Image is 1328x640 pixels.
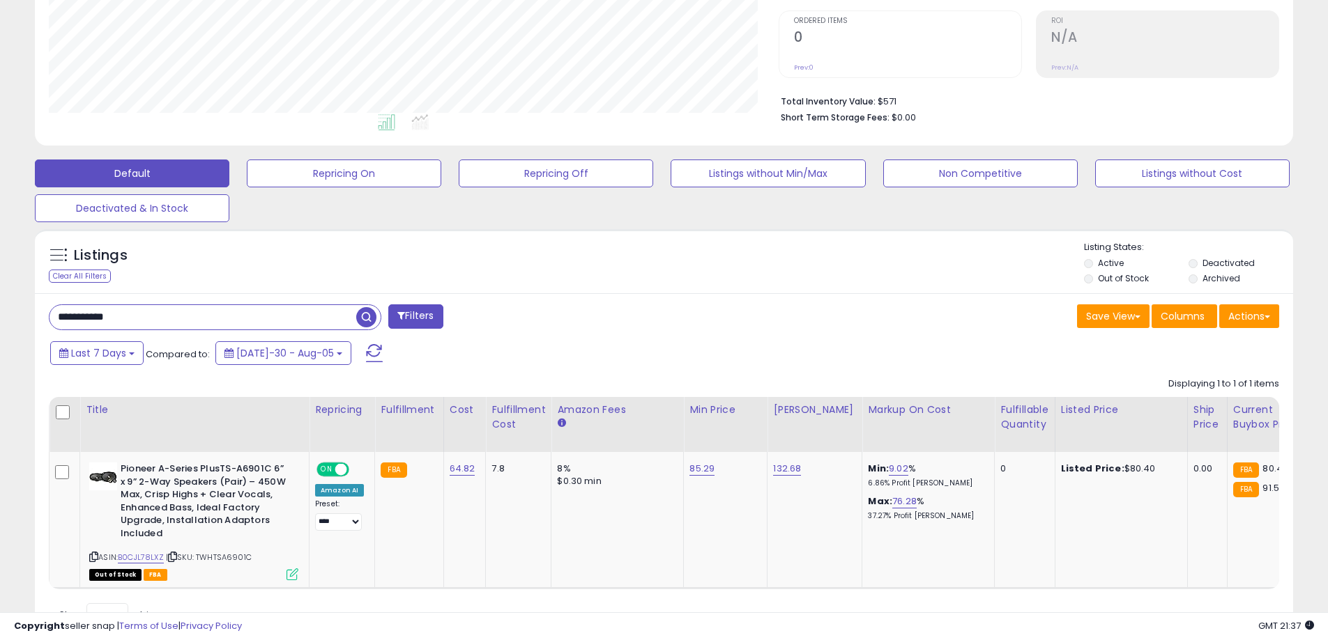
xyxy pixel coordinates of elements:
img: 31l4Cmlur2L._SL40_.jpg [89,462,117,490]
div: Amazon AI [315,484,364,497]
div: Amazon Fees [557,403,678,417]
button: Filters [388,304,443,329]
div: Min Price [689,403,761,417]
div: 0 [1000,462,1044,475]
div: Repricing [315,403,369,417]
span: [DATE]-30 - Aug-05 [236,346,334,360]
button: [DATE]-30 - Aug-05 [215,341,351,365]
small: FBA [1233,482,1259,497]
span: ROI [1051,17,1279,25]
span: Ordered Items [794,17,1021,25]
div: Displaying 1 to 1 of 1 items [1168,377,1279,391]
p: 37.27% Profit [PERSON_NAME] [868,511,984,521]
a: 132.68 [773,462,801,476]
p: Listing States: [1084,241,1293,254]
button: Actions [1219,304,1279,328]
a: Privacy Policy [181,619,242,632]
b: Min: [868,462,889,475]
span: Columns [1161,309,1205,323]
span: All listings that are currently out of stock and unavailable for purchase on Amazon [89,569,142,581]
a: B0CJL78LXZ [118,552,164,563]
b: Pioneer A-Series PlusTS-A6901C 6” x 9” 2-Way Speakers (Pair) – 450W Max, Crisp Highs + Clear Voca... [121,462,290,543]
div: Preset: [315,499,364,531]
span: FBA [144,569,167,581]
h5: Listings [74,246,128,265]
button: Listings without Cost [1095,159,1290,187]
div: $80.40 [1061,462,1177,475]
button: Save View [1077,304,1150,328]
a: Terms of Use [119,619,178,632]
span: $0.00 [892,111,916,124]
span: Last 7 Days [71,346,126,360]
div: Current Buybox Price [1233,403,1305,432]
strong: Copyright [14,619,65,632]
button: Non Competitive [883,159,1078,187]
div: 0.00 [1193,462,1216,475]
span: 2025-08-13 21:37 GMT [1258,619,1314,632]
b: Max: [868,494,892,508]
h2: N/A [1051,29,1279,48]
span: | SKU: TWHTSA6901C [166,552,252,563]
li: $571 [781,92,1269,109]
b: Short Term Storage Fees: [781,111,890,123]
div: seller snap | | [14,620,242,633]
div: % [868,462,984,488]
small: FBA [1233,462,1259,478]
button: Repricing Off [459,159,653,187]
small: Prev: 0 [794,63,814,72]
th: The percentage added to the cost of goods (COGS) that forms the calculator for Min & Max prices. [862,397,995,452]
div: % [868,495,984,521]
div: Listed Price [1061,403,1182,417]
button: Last 7 Days [50,341,144,365]
div: ASIN: [89,462,298,579]
div: Markup on Cost [868,403,989,417]
button: Deactivated & In Stock [35,194,229,222]
a: 85.29 [689,462,715,476]
div: [PERSON_NAME] [773,403,856,417]
div: Ship Price [1193,403,1221,432]
div: Title [86,403,303,417]
a: 76.28 [892,494,917,508]
p: 6.86% Profit [PERSON_NAME] [868,478,984,488]
div: $0.30 min [557,475,673,487]
div: Cost [450,403,480,417]
div: Fulfillment [381,403,437,417]
div: 8% [557,462,673,475]
div: 7.8 [491,462,540,475]
div: Fulfillable Quantity [1000,403,1048,432]
span: 80.4 [1262,462,1283,475]
label: Deactivated [1203,257,1255,269]
div: Clear All Filters [49,270,111,283]
span: Show: entries [59,608,160,621]
small: Amazon Fees. [557,417,565,430]
button: Default [35,159,229,187]
span: 91.57 [1262,481,1284,494]
span: OFF [347,464,369,476]
button: Columns [1152,304,1217,328]
span: Compared to: [146,348,210,361]
small: FBA [381,462,406,478]
b: Listed Price: [1061,462,1124,475]
h2: 0 [794,29,1021,48]
label: Active [1098,257,1124,269]
label: Out of Stock [1098,272,1149,284]
span: ON [318,464,335,476]
label: Archived [1203,272,1240,284]
a: 64.82 [450,462,475,476]
a: 9.02 [889,462,908,476]
small: Prev: N/A [1051,63,1078,72]
b: Total Inventory Value: [781,95,876,107]
button: Repricing On [247,159,441,187]
div: Fulfillment Cost [491,403,545,432]
button: Listings without Min/Max [671,159,865,187]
